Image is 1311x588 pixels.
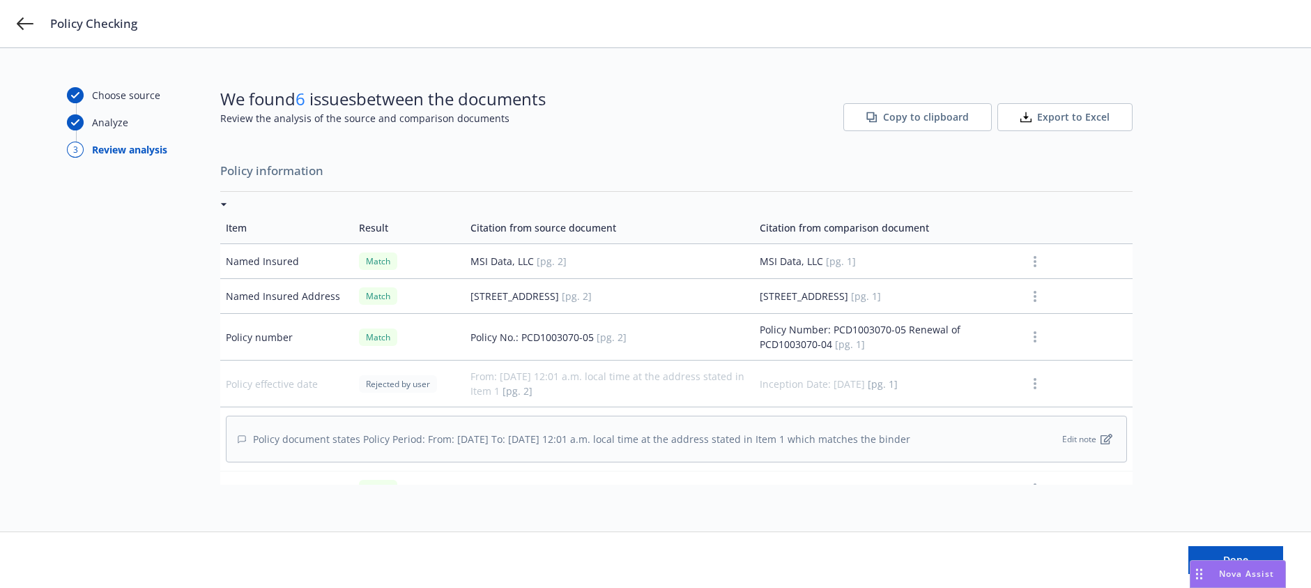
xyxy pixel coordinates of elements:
span: Review the analysis of the source and comparison documents [220,111,546,126]
span: [pg. 1] [826,255,856,268]
span: Policy Checking [50,15,137,32]
td: Inception Date: [DATE] [754,361,1021,407]
td: From: [DATE] 12:01 a.m. local time at the address stated in Item 1 [465,361,754,407]
span: Copy to clipboard [883,110,969,124]
div: Choose source [92,88,160,103]
span: [pg. 2] [562,289,592,303]
span: [pg. 2] [537,255,567,268]
span: [pg. 1] [868,377,898,391]
td: [STREET_ADDRESS] [465,279,754,314]
div: Policy document states Policy Period: From: [DATE] To: [DATE] 12:01 a.m. local time at the addres... [238,432,910,446]
span: Policy information [220,156,1133,186]
div: Rejected by user [359,375,437,393]
td: Policy Number: PCD1003070-05 Renewal of PCD1003070-04 [754,314,1021,361]
td: [STREET_ADDRESS] [754,279,1021,314]
div: Match [359,329,397,346]
span: [pg. 2] [521,483,551,496]
span: Export to Excel [1037,110,1110,124]
span: Nova Assist [1219,568,1274,580]
span: [pg. 2] [597,331,627,344]
div: Match [359,480,397,497]
td: Named Insured Address [220,279,353,314]
td: MSI Data, LLC [754,244,1021,279]
td: To: [DATE] [465,472,754,506]
td: Result [353,212,465,244]
span: We found issues between the documents [220,87,546,111]
td: Policy No.: PCD1003070-05 [465,314,754,361]
div: Match [359,252,397,270]
span: [pg. 1] [871,483,901,496]
button: Copy to clipboard [843,103,992,131]
td: Expiration Date: [DATE] [754,472,1021,506]
td: Policy effective date [220,361,353,407]
span: [pg. 2] [503,384,532,398]
td: Named Insured [220,244,353,279]
span: [pg. 1] [851,289,881,303]
div: Drag to move [1190,561,1208,587]
button: Nova Assist [1190,560,1286,588]
button: Edit note [1059,430,1115,448]
td: Item [220,212,353,244]
td: Policy expiration date [220,472,353,506]
div: Match [359,287,397,305]
div: Review analysis [92,142,167,157]
td: Policy number [220,314,353,361]
span: [pg. 1] [835,338,865,351]
div: 3 [67,142,84,158]
button: Done [1188,546,1283,574]
td: Citation from source document [465,212,754,244]
span: Done [1223,553,1248,566]
td: MSI Data, LLC [465,244,754,279]
td: Citation from comparison document [754,212,1021,244]
span: 6 [296,87,305,110]
div: Analyze [92,115,128,130]
button: Export to Excel [997,103,1133,131]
